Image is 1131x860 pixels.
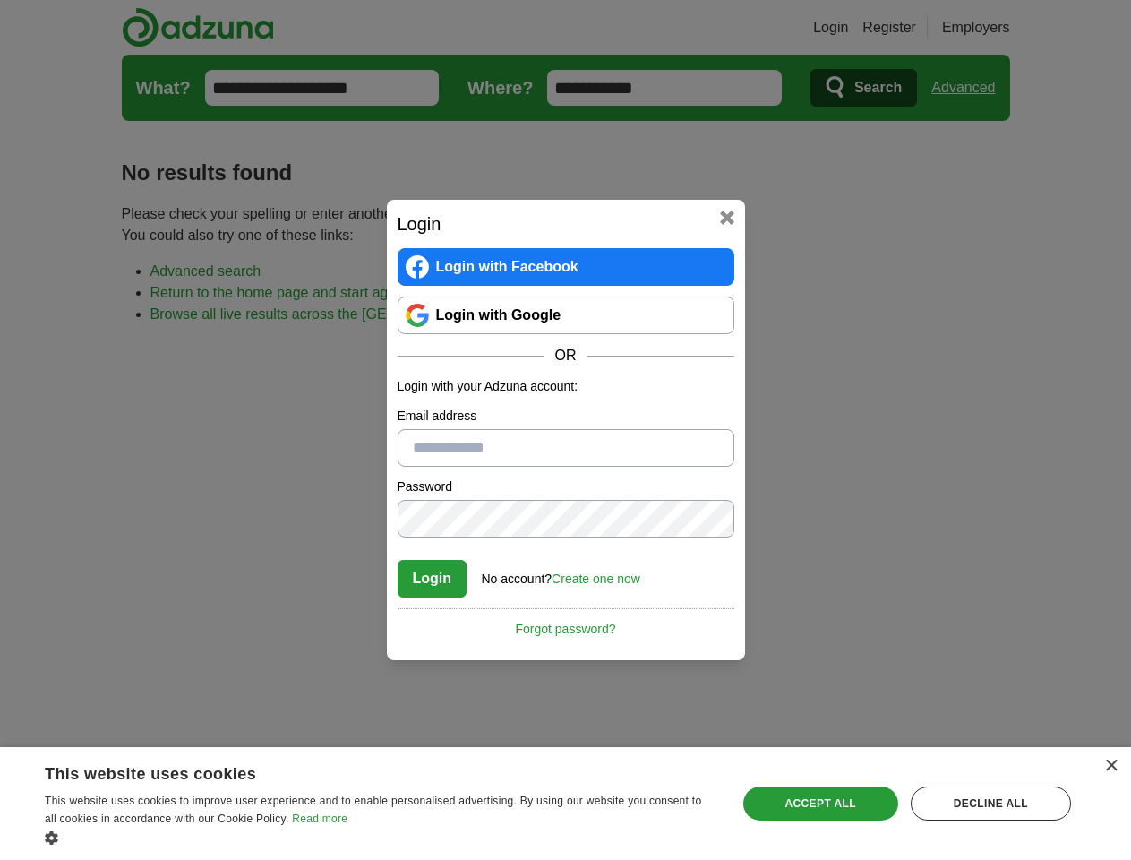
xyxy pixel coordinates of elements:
[398,560,467,598] button: Login
[398,297,734,334] a: Login with Google
[398,608,734,639] a: Forgot password?
[398,377,734,396] p: Login with your Adzuna account:
[544,345,587,366] span: OR
[292,813,347,825] a: Read more, opens a new window
[398,248,734,286] a: Login with Facebook
[45,758,671,785] div: This website uses cookies
[552,572,640,586] a: Create one now
[398,211,734,237] h2: Login
[911,787,1071,821] div: Decline all
[398,477,734,496] label: Password
[45,795,701,825] span: This website uses cookies to improve user experience and to enable personalised advertising. By u...
[1104,760,1118,773] div: Close
[398,407,734,426] label: Email address
[743,787,898,821] div: Accept all
[482,559,640,589] div: No account?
